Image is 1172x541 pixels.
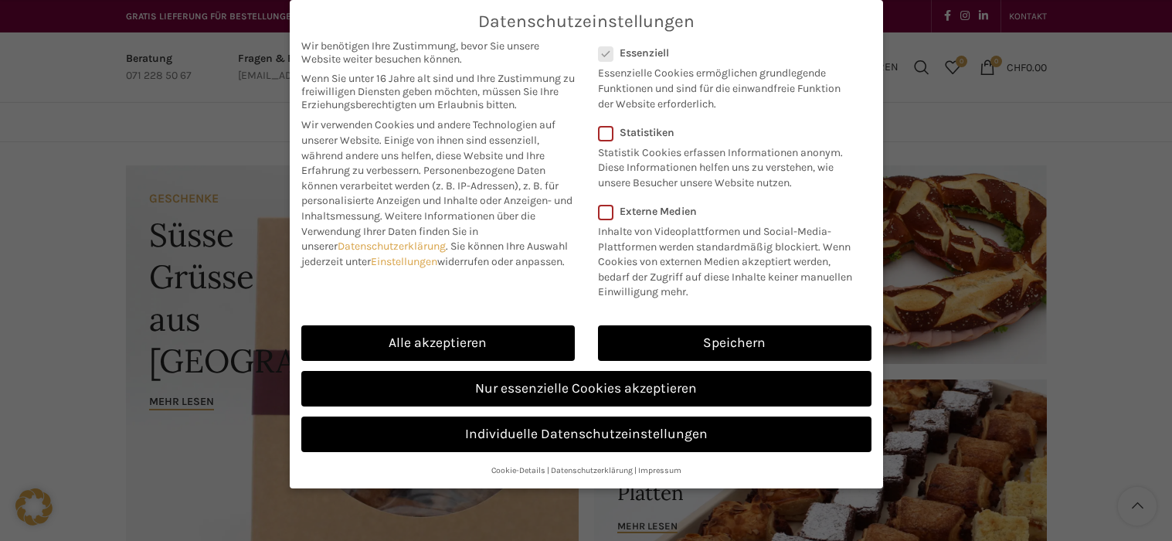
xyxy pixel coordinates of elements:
p: Inhalte von Videoplattformen und Social-Media-Plattformen werden standardmäßig blockiert. Wenn Co... [598,218,861,300]
p: Essenzielle Cookies ermöglichen grundlegende Funktionen und sind für die einwandfreie Funktion de... [598,60,851,111]
span: Sie können Ihre Auswahl jederzeit unter widerrufen oder anpassen. [301,240,568,268]
a: Impressum [638,465,681,475]
span: Wenn Sie unter 16 Jahre alt sind und Ihre Zustimmung zu freiwilligen Diensten geben möchten, müss... [301,72,575,111]
span: Datenschutzeinstellungen [478,12,695,32]
a: Individuelle Datenschutzeinstellungen [301,417,871,452]
a: Speichern [598,325,871,361]
label: Essenziell [598,46,851,60]
span: Weitere Informationen über die Verwendung Ihrer Daten finden Sie in unserer . [301,209,535,253]
a: Cookie-Details [491,465,545,475]
a: Nur essenzielle Cookies akzeptieren [301,371,871,407]
p: Statistik Cookies erfassen Informationen anonym. Diese Informationen helfen uns zu verstehen, wie... [598,139,851,191]
a: Datenschutzerklärung [551,465,633,475]
span: Wir verwenden Cookies und andere Technologien auf unserer Website. Einige von ihnen sind essenzie... [301,118,555,177]
label: Externe Medien [598,205,861,218]
a: Einstellungen [371,255,437,268]
span: Personenbezogene Daten können verarbeitet werden (z. B. IP-Adressen), z. B. für personalisierte A... [301,164,572,223]
label: Statistiken [598,126,851,139]
span: Wir benötigen Ihre Zustimmung, bevor Sie unsere Website weiter besuchen können. [301,39,575,66]
a: Alle akzeptieren [301,325,575,361]
a: Datenschutzerklärung [338,240,446,253]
